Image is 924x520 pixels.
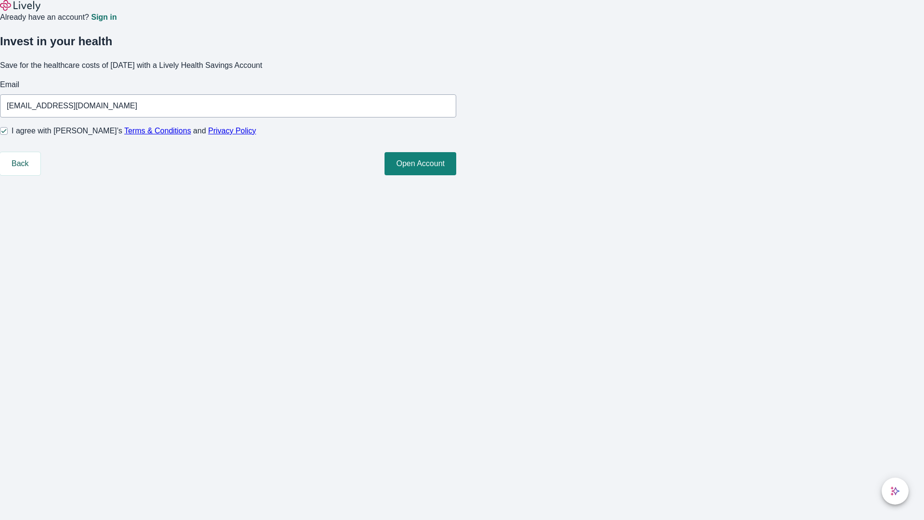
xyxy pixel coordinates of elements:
a: Privacy Policy [208,127,257,135]
button: Open Account [385,152,456,175]
span: I agree with [PERSON_NAME]’s and [12,125,256,137]
button: chat [882,478,909,505]
a: Sign in [91,13,116,21]
a: Terms & Conditions [124,127,191,135]
svg: Lively AI Assistant [890,486,900,496]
